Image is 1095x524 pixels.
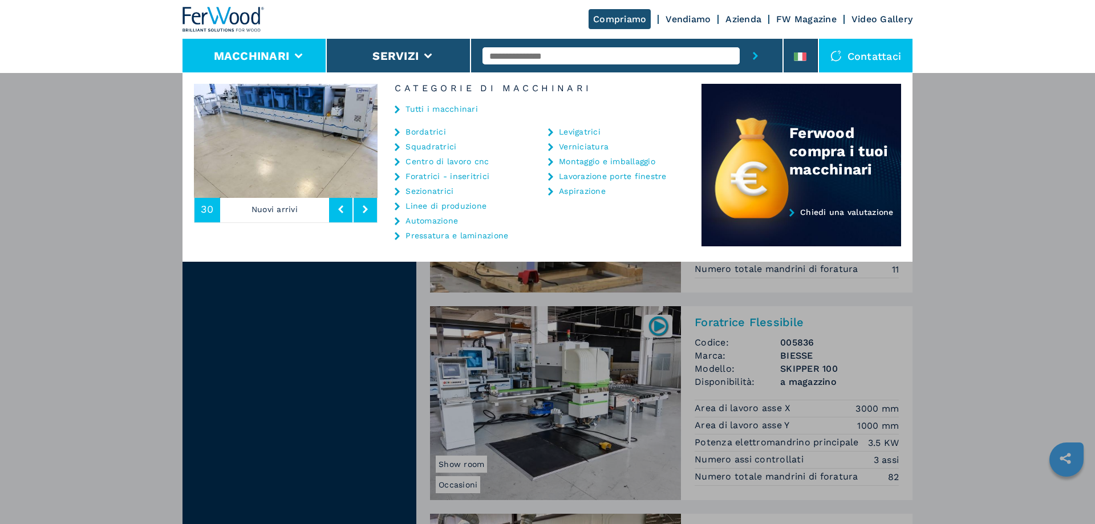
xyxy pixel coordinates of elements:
[559,128,601,136] a: Levigatrici
[378,84,701,93] h6: Categorie di Macchinari
[182,7,265,32] img: Ferwood
[372,49,419,63] button: Servizi
[405,105,478,113] a: Tutti i macchinari
[559,172,667,180] a: Lavorazione porte finestre
[789,124,901,178] div: Ferwood compra i tuoi macchinari
[405,231,508,239] a: Pressatura e laminazione
[701,208,901,247] a: Chiedi una valutazione
[559,157,655,165] a: Montaggio e imballaggio
[214,49,290,63] button: Macchinari
[405,172,489,180] a: Foratrici - inseritrici
[220,196,330,222] p: Nuovi arrivi
[830,50,842,62] img: Contattaci
[405,128,446,136] a: Bordatrici
[378,84,561,198] img: image
[776,14,837,25] a: FW Magazine
[666,14,711,25] a: Vendiamo
[201,204,214,214] span: 30
[405,202,486,210] a: Linee di produzione
[405,217,458,225] a: Automazione
[405,143,456,151] a: Squadratrici
[851,14,912,25] a: Video Gallery
[819,39,913,73] div: Contattaci
[740,39,771,73] button: submit-button
[405,157,489,165] a: Centro di lavoro cnc
[589,9,651,29] a: Compriamo
[559,187,606,195] a: Aspirazione
[725,14,761,25] a: Azienda
[559,143,609,151] a: Verniciatura
[405,187,453,195] a: Sezionatrici
[194,84,378,198] img: image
